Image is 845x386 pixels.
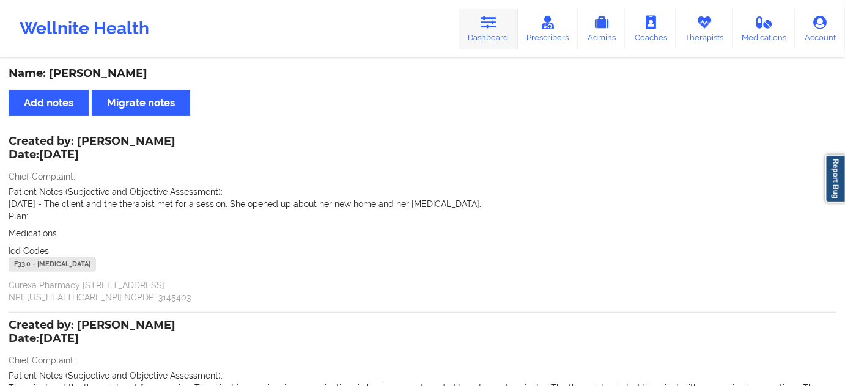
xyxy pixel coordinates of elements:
[9,198,836,210] p: [DATE] - The client and the therapist met for a session. She opened up about her new home and her...
[795,9,845,49] a: Account
[676,9,733,49] a: Therapists
[9,172,75,181] span: Chief Complaint:
[9,90,89,116] button: Add notes
[9,211,28,221] span: Plan:
[825,155,845,203] a: Report Bug
[9,355,75,365] span: Chief Complaint:
[9,257,96,272] div: F33.0 - [MEDICAL_DATA]
[9,246,49,256] span: Icd Codes
[733,9,796,49] a: Medications
[9,135,175,163] div: Created by: [PERSON_NAME]
[625,9,676,49] a: Coaches
[9,187,223,197] span: Patient Notes (Subjective and Objective Assessment):
[9,67,836,81] div: Name: [PERSON_NAME]
[459,9,518,49] a: Dashboard
[92,90,190,116] button: Migrate notes
[9,371,223,381] span: Patient Notes (Subjective and Objective Assessment):
[9,319,175,347] div: Created by: [PERSON_NAME]
[9,228,57,238] span: Medications
[9,147,175,163] p: Date: [DATE]
[9,331,175,347] p: Date: [DATE]
[578,9,625,49] a: Admins
[9,279,836,304] p: Curexa Pharmacy [STREET_ADDRESS] NPI: [US_HEALTHCARE_NPI] NCPDP: 3145403
[518,9,578,49] a: Prescribers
